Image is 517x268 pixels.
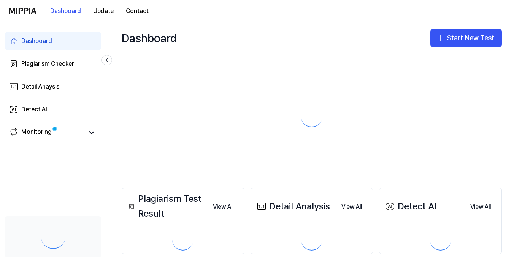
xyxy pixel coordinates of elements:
button: View All [207,199,239,214]
button: Dashboard [44,3,87,19]
button: Start New Test [430,29,502,47]
a: Detect AI [5,100,101,119]
a: Update [87,0,120,21]
div: Monitoring [21,127,52,138]
a: Monitoring [9,127,83,138]
a: Dashboard [5,32,101,50]
div: Plagiarism Test Result [127,192,207,221]
a: Plagiarism Checker [5,55,101,73]
div: Dashboard [122,29,177,47]
div: Dashboard [21,36,52,46]
a: Detail Anaysis [5,78,101,96]
div: Detail Anaysis [21,82,59,91]
div: Detail Analysis [255,199,330,214]
img: logo [9,8,36,14]
button: Update [87,3,120,19]
button: View All [335,199,368,214]
div: Detect AI [21,105,47,114]
div: Plagiarism Checker [21,59,74,68]
button: View All [464,199,497,214]
div: Detect AI [384,199,436,214]
button: Contact [120,3,155,19]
